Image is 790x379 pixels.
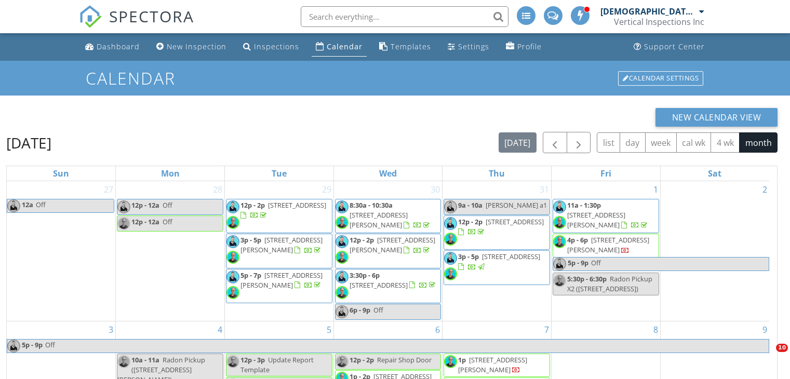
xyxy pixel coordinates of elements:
[614,17,704,27] div: Vertical Inspections Inc
[499,132,537,153] button: [DATE]
[268,200,326,210] span: [STREET_ADDRESS]
[240,355,314,374] span: Update Report Template
[444,215,550,250] a: 12p - 2p [STREET_ADDRESS]
[336,200,349,213] img: photo_w_background.jpg
[429,181,442,198] a: Go to July 30, 2025
[711,132,740,153] button: 4 wk
[517,42,542,51] div: Profile
[152,37,231,57] a: New Inspection
[81,37,144,57] a: Dashboard
[270,166,289,181] a: Tuesday
[458,252,540,271] a: 3p - 5p [STREET_ADDRESS]
[458,217,544,236] a: 12p - 2p [STREET_ADDRESS]
[350,210,408,229] span: [STREET_ADDRESS][PERSON_NAME]
[391,42,431,51] div: Templates
[312,37,367,57] a: Calendar
[651,321,660,338] a: Go to August 8, 2025
[226,286,239,299] img: untitled_design.png
[760,321,769,338] a: Go to August 9, 2025
[51,166,71,181] a: Sunday
[301,6,508,27] input: Search everything...
[327,42,363,51] div: Calendar
[567,258,589,270] span: 5p - 9p
[240,235,261,245] span: 3p - 5p
[567,200,601,210] span: 11a - 1:30p
[240,200,326,220] a: 12p - 2p [STREET_ADDRESS]
[776,344,788,352] span: 10
[542,321,551,338] a: Go to August 7, 2025
[553,200,566,213] img: photo_w_background.jpg
[350,235,435,254] span: [STREET_ADDRESS][PERSON_NAME]
[79,14,194,36] a: SPECTORA
[350,200,432,229] a: 8:30a - 10:30a [STREET_ADDRESS][PERSON_NAME]
[350,280,408,290] span: [STREET_ADDRESS]
[226,234,332,268] a: 3p - 5p [STREET_ADDRESS][PERSON_NAME]
[600,6,697,17] div: [DEMOGRAPHIC_DATA][PERSON_NAME]
[567,235,588,245] span: 4p - 6p
[167,42,226,51] div: New Inspection
[444,200,457,213] img: photo_w_background.jpg
[336,216,349,229] img: untitled_design.png
[444,233,457,246] img: untitled_design.png
[226,270,239,283] img: photo_w_background.jpg
[444,252,457,265] img: photo_w_background.jpg
[240,235,323,254] span: [STREET_ADDRESS][PERSON_NAME]
[240,355,265,364] span: 12p - 3p
[116,181,225,321] td: Go to July 28, 2025
[591,258,601,267] span: Off
[433,321,442,338] a: Go to August 6, 2025
[350,235,374,245] span: 12p - 2p
[487,166,507,181] a: Thursday
[444,267,457,280] img: untitled_design.png
[117,200,130,213] img: photo_w_background.jpg
[644,42,705,51] div: Support Center
[240,200,265,210] span: 12p - 2p
[458,252,479,261] span: 3p - 5p
[240,270,323,290] span: [STREET_ADDRESS][PERSON_NAME]
[117,355,130,368] img: untitled_design.png
[350,235,435,254] a: 12p - 2p [STREET_ADDRESS][PERSON_NAME]
[567,235,649,254] a: 4p - 6p [STREET_ADDRESS][PERSON_NAME]
[755,344,780,369] iframe: Intercom live chat
[553,199,659,233] a: 11a - 1:30p [STREET_ADDRESS][PERSON_NAME]
[377,166,399,181] a: Wednesday
[458,355,527,374] span: [STREET_ADDRESS][PERSON_NAME]
[6,132,51,153] h2: [DATE]
[597,132,620,153] button: list
[567,210,625,229] span: [STREET_ADDRESS][PERSON_NAME]
[109,5,194,27] span: SPECTORA
[444,354,550,377] a: 1p [STREET_ADDRESS][PERSON_NAME]
[97,42,140,51] div: Dashboard
[553,235,566,248] img: untitled_design.png
[486,200,547,210] span: [PERSON_NAME] a1
[320,181,333,198] a: Go to July 29, 2025
[630,37,709,57] a: Support Center
[117,217,130,230] img: untitled_design.png
[458,355,527,374] a: 1p [STREET_ADDRESS][PERSON_NAME]
[131,355,159,364] span: 10a - 11a
[106,321,115,338] a: Go to August 3, 2025
[458,217,483,226] span: 12p - 2p
[552,181,661,321] td: Go to August 1, 2025
[36,200,46,209] span: Off
[350,270,380,280] span: 3:30p - 6p
[482,252,540,261] span: [STREET_ADDRESS]
[676,132,712,153] button: cal wk
[620,132,646,153] button: day
[553,216,566,229] img: untitled_design.png
[336,286,349,299] img: untitled_design.png
[21,340,43,353] span: 5p - 9p
[502,37,546,57] a: Profile
[553,234,659,257] a: 4p - 6p [STREET_ADDRESS][PERSON_NAME]
[216,321,224,338] a: Go to August 4, 2025
[377,355,432,364] span: Repair Shop Door
[350,355,374,364] span: 12p - 2p
[567,274,607,283] span: 5:30p - 6:30p
[7,199,20,212] img: photo_w_background.jpg
[226,251,239,264] img: untitled_design.png
[226,235,239,248] img: photo_w_background.jpg
[567,132,591,153] button: Next month
[350,305,370,315] span: 6p - 9p
[163,217,172,226] span: Off
[240,270,261,280] span: 5p - 7p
